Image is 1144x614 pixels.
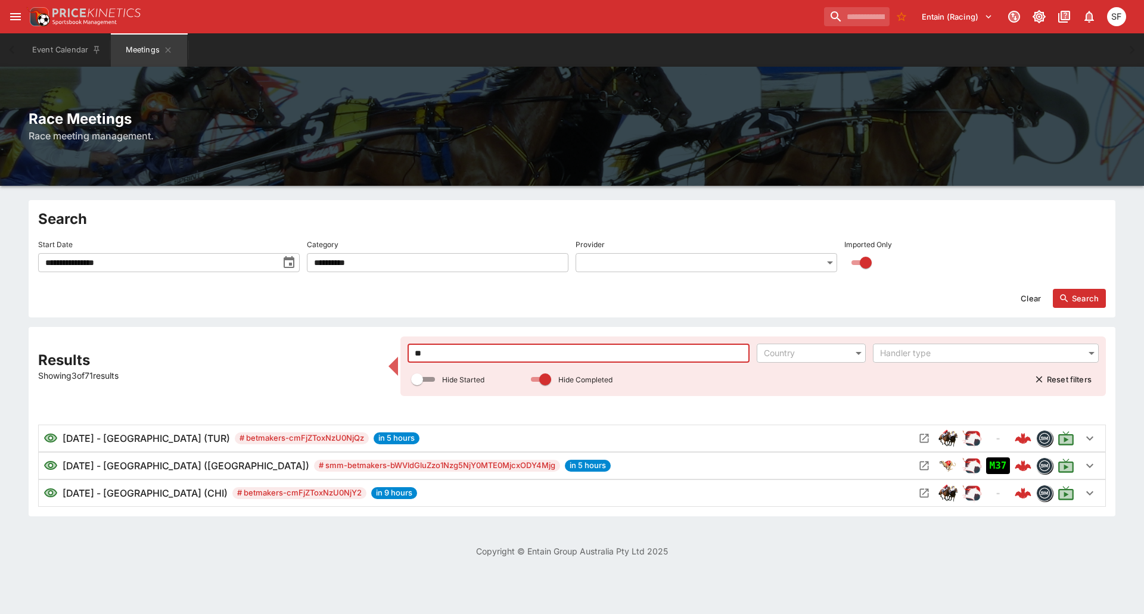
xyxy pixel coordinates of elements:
button: Open Meeting [915,429,934,448]
span: # betmakers-cmFjZToxNzU0NjY2 [232,487,366,499]
div: betmakers [1036,485,1053,501]
p: Start Date [38,239,73,250]
img: logo-cerberus--red.svg [1015,485,1031,501]
div: horse_racing [938,484,958,503]
img: horse_racing.png [938,484,958,503]
h6: [DATE] - [GEOGRAPHIC_DATA] (CHI) [63,486,228,500]
h2: Search [38,210,1106,228]
div: betmakers [1036,430,1053,447]
img: racing.png [962,484,981,503]
div: greyhound_racing [938,456,958,475]
svg: Visible [43,486,58,500]
button: Event Calendar [25,33,108,67]
img: PriceKinetics Logo [26,5,50,29]
button: Clear [1014,289,1048,308]
p: Imported Only [844,239,892,250]
img: greyhound_racing.png [938,456,958,475]
img: betmakers.png [1037,458,1052,473]
img: logo-cerberus--red.svg [1015,457,1031,474]
button: Reset filters [1028,370,1099,389]
div: No Jetbet [986,430,1010,447]
img: PriceKinetics [52,8,141,17]
button: No Bookmarks [892,7,911,26]
svg: Visible [43,459,58,473]
svg: Live [1058,430,1074,447]
img: Sportsbook Management [52,20,117,25]
div: betmakers [1036,457,1053,474]
button: open drawer [5,6,26,27]
button: Meetings [111,33,187,67]
button: Notifications [1078,6,1100,27]
span: # betmakers-cmFjZToxNzU0NjQz [235,432,369,444]
button: Open Meeting [915,484,934,503]
img: betmakers.png [1037,485,1052,501]
div: Imported to Jetbet as OPEN [986,457,1010,474]
span: in 5 hours [565,460,611,472]
span: in 5 hours [374,432,419,444]
svg: Live [1058,485,1074,501]
svg: Visible [43,431,58,445]
h2: Results [38,351,381,369]
button: Select Tenant [915,7,1000,26]
span: # smm-betmakers-bWVldGluZzo1Nzg5NjY0MTE0MjcxODY4Mjg [314,460,560,472]
div: Country [764,347,847,359]
p: Category [307,239,338,250]
button: Documentation [1053,6,1075,27]
button: Sugaluopea Filipaina [1103,4,1130,30]
button: Connected to PK [1003,6,1025,27]
p: Showing 3 of 71 results [38,369,381,382]
button: Toggle light/dark mode [1028,6,1050,27]
h6: [DATE] - [GEOGRAPHIC_DATA] ([GEOGRAPHIC_DATA]) [63,459,309,473]
div: Sugaluopea Filipaina [1107,7,1126,26]
svg: Live [1058,457,1074,474]
input: search [824,7,890,26]
img: betmakers.png [1037,431,1052,446]
div: ParallelRacing Handler [962,429,981,448]
h6: Race meeting management. [29,129,1115,143]
button: Search [1053,289,1106,308]
p: Provider [576,239,605,250]
img: racing.png [962,429,981,448]
div: horse_racing [938,429,958,448]
div: No Jetbet [986,485,1010,501]
button: Open Meeting [915,456,934,475]
span: in 9 hours [371,487,417,499]
p: Hide Completed [558,375,613,385]
h2: Race Meetings [29,110,1115,128]
button: toggle date time picker [278,252,300,273]
div: Handler type [880,347,1080,359]
div: ParallelRacing Handler [962,484,981,503]
img: logo-cerberus--red.svg [1015,430,1031,447]
div: ParallelRacing Handler [962,456,981,475]
img: racing.png [962,456,981,475]
p: Hide Started [442,375,484,385]
img: horse_racing.png [938,429,958,448]
h6: [DATE] - [GEOGRAPHIC_DATA] (TUR) [63,431,230,445]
